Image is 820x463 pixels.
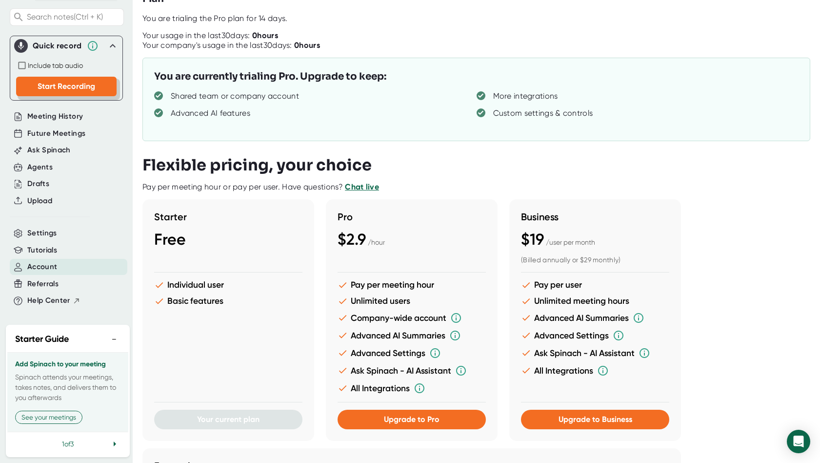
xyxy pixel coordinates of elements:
span: $2.9 [338,230,366,249]
div: You are trialing the Pro plan for 14 days. [142,14,820,23]
div: Pay per meeting hour or pay per user. Have questions? [142,182,379,192]
div: Your company's usage in the last 30 days: [142,41,320,50]
li: Advanced Settings [338,347,486,359]
span: Free [154,230,186,249]
h3: Flexible pricing, your choice [142,156,372,174]
span: 1 of 3 [62,440,74,448]
button: Start Recording [16,77,117,96]
div: (Billed annually or $29 monthly) [521,256,669,265]
h3: Pro [338,211,486,223]
h3: Business [521,211,669,223]
button: Drafts [27,178,49,189]
div: Quick record [14,36,119,56]
button: Settings [27,228,57,239]
li: Pay per user [521,280,669,290]
button: Agents [27,162,53,173]
li: Advanced AI Summaries [521,312,669,324]
button: Meeting History [27,111,83,122]
p: Spinach attends your meetings, takes notes, and delivers them to you afterwards [15,372,120,403]
h3: Add Spinach to your meeting [15,360,120,368]
li: Advanced AI Summaries [338,330,486,341]
span: Include tab audio [28,62,83,69]
li: All Integrations [338,382,486,394]
h3: Starter [154,211,302,223]
li: Unlimited meeting hours [521,296,669,306]
span: Your current plan [197,415,260,424]
span: / hour [368,238,385,246]
h2: Starter Guide [15,333,69,346]
button: − [108,332,120,346]
span: Search notes (Ctrl + K) [27,12,103,21]
button: Referrals [27,278,59,290]
div: Advanced AI features [171,108,250,118]
span: Upgrade to Pro [384,415,440,424]
li: Individual user [154,280,302,290]
button: Upgrade to Pro [338,410,486,429]
li: Basic features [154,296,302,306]
li: Ask Spinach - AI Assistant [338,365,486,377]
li: Advanced Settings [521,330,669,341]
b: 0 hours [252,31,278,40]
div: Shared team or company account [171,91,299,101]
span: Start Recording [38,82,95,91]
li: Company-wide account [338,312,486,324]
span: Help Center [27,295,70,306]
button: Ask Spinach [27,145,71,156]
span: $19 [521,230,544,249]
a: Chat live [345,182,379,191]
li: All Integrations [521,365,669,377]
span: / user per month [546,238,595,246]
div: Quick record [33,41,82,51]
li: Unlimited users [338,296,486,306]
div: Open Intercom Messenger [787,430,810,453]
span: Upgrade to Business [559,415,632,424]
button: Upgrade to Business [521,410,669,429]
button: Upload [27,195,52,207]
div: Your usage in the last 30 days: [142,31,278,41]
button: Future Meetings [27,128,85,139]
button: See your meetings [15,411,82,424]
li: Ask Spinach - AI Assistant [521,347,669,359]
div: Custom settings & controls [493,108,593,118]
li: Pay per meeting hour [338,280,486,290]
button: Help Center [27,295,80,306]
div: More integrations [493,91,558,101]
div: Record both your microphone and the audio from your browser tab (e.g., videos, meetings, etc.) [16,60,117,71]
button: Tutorials [27,245,57,256]
h3: You are currently trialing Pro. Upgrade to keep: [154,69,386,84]
button: Account [27,261,57,273]
b: 0 hours [294,41,320,50]
button: Your current plan [154,410,302,429]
